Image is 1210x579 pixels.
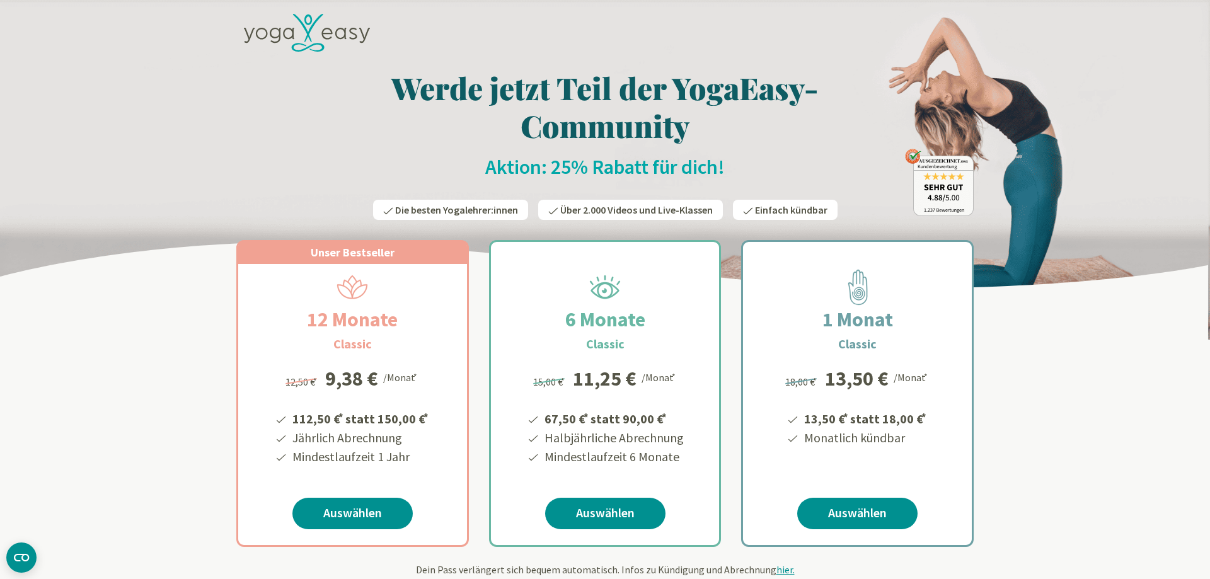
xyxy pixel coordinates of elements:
img: ausgezeichnet_badge.png [905,149,974,216]
span: Einfach kündbar [755,204,827,216]
div: 11,25 € [573,369,637,389]
li: 112,50 € statt 150,00 € [291,407,430,428]
a: Auswählen [545,498,665,529]
h2: 1 Monat [792,304,923,335]
h3: Classic [333,335,372,353]
div: 9,38 € [325,369,378,389]
li: Monatlich kündbar [802,428,928,447]
h1: Werde jetzt Teil der YogaEasy-Community [236,69,974,144]
span: Über 2.000 Videos und Live-Klassen [560,204,713,216]
div: /Monat [894,369,930,385]
li: Mindestlaufzeit 6 Monate [543,447,684,466]
li: 13,50 € statt 18,00 € [802,407,928,428]
span: 12,50 € [285,375,319,388]
a: Auswählen [292,498,413,529]
span: hier. [776,563,795,576]
span: 15,00 € [533,375,567,388]
li: 67,50 € statt 90,00 € [543,407,684,428]
span: Unser Bestseller [311,245,395,260]
li: Mindestlaufzeit 1 Jahr [291,447,430,466]
a: Auswählen [797,498,918,529]
span: 18,00 € [785,375,819,388]
h2: 6 Monate [535,304,676,335]
h2: Aktion: 25% Rabatt für dich! [236,154,974,180]
h2: 12 Monate [277,304,428,335]
div: 13,50 € [825,369,889,389]
h3: Classic [838,335,877,353]
div: /Monat [383,369,419,385]
button: CMP-Widget öffnen [6,542,37,573]
div: /Monat [642,369,677,385]
li: Halbjährliche Abrechnung [543,428,684,447]
h3: Classic [586,335,625,353]
li: Jährlich Abrechnung [291,428,430,447]
span: Die besten Yogalehrer:innen [395,204,518,216]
